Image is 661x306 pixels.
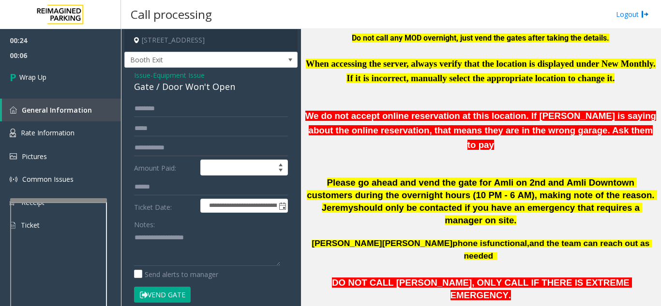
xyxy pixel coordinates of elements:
[134,80,288,93] div: Gate / Door Won't Open
[305,111,656,150] span: We do not accept online reservation at this location. If [PERSON_NAME] is saying about the online...
[382,238,452,248] span: [PERSON_NAME]
[332,277,632,300] span: DO NOT CALL [PERSON_NAME], ONLY CALL IF THERE IS EXTREME EMERGENCY.
[452,238,487,248] span: phone is
[22,105,92,115] span: General Information
[124,29,298,52] h4: [STREET_ADDRESS]
[21,128,75,137] span: Rate Information
[312,238,382,248] span: [PERSON_NAME]
[134,216,155,230] label: Notes:
[134,287,191,303] button: Vend Gate
[352,33,609,43] span: Do not call any MOD overnight, just vend the gates after taking the details.
[274,168,287,175] span: Decrease value
[274,160,287,168] span: Increase value
[10,153,17,160] img: 'icon'
[514,215,516,225] span: .
[10,199,16,205] img: 'icon'
[22,175,74,184] span: Common Issues
[19,72,46,82] span: Wrap Up
[10,106,17,114] img: 'icon'
[21,198,45,207] span: Receipt
[641,9,649,19] img: logout
[134,269,218,279] label: Send alerts to manager
[126,2,217,26] h3: Call processing
[307,177,657,213] span: Please go ahead and vend the gate for Amli on 2nd and Amli Downtown customers during the overnigh...
[153,70,205,80] span: Equipment Issue
[464,238,652,261] span: and the team can reach out as needed
[125,52,263,68] span: Booth Exit
[353,203,642,225] span: should only be contacted if you have an emergency that requires a manager on site
[150,71,205,80] span: -
[10,221,16,230] img: 'icon'
[10,129,16,137] img: 'icon'
[132,199,198,213] label: Ticket Date:
[132,160,198,176] label: Amount Paid:
[134,70,150,80] span: Issue
[327,203,353,213] span: eremy
[487,238,529,248] span: functional,
[2,99,121,121] a: General Information
[22,152,47,161] span: Pictures
[10,175,17,183] img: 'icon'
[616,9,649,19] a: Logout
[277,199,287,213] span: Toggle popup
[306,58,656,83] span: When accessing the server, always verify that the location is displayed under New Monthly. If it ...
